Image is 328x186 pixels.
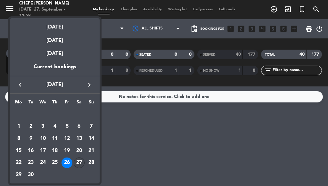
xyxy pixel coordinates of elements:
[26,81,84,89] span: [DATE]
[74,158,85,168] div: 27
[12,169,25,181] td: September 29, 2025
[73,157,85,169] td: September 27, 2025
[61,133,73,145] td: September 12, 2025
[49,121,61,133] td: September 4, 2025
[74,121,85,132] div: 6
[25,157,37,169] td: September 23, 2025
[13,158,24,168] div: 22
[61,121,72,132] div: 5
[49,133,61,145] td: September 11, 2025
[25,133,36,144] div: 9
[73,99,85,109] th: Saturday
[25,145,37,157] td: September 16, 2025
[25,99,37,109] th: Tuesday
[10,32,100,45] div: [DATE]
[61,121,73,133] td: September 5, 2025
[12,109,97,121] td: SEP
[74,145,85,156] div: 20
[37,157,49,169] td: September 24, 2025
[85,133,97,145] td: September 14, 2025
[12,99,25,109] th: Monday
[10,45,100,63] div: [DATE]
[37,99,49,109] th: Wednesday
[37,121,48,132] div: 3
[73,133,85,145] td: September 13, 2025
[61,157,73,169] td: September 26, 2025
[86,145,97,156] div: 21
[61,99,73,109] th: Friday
[49,99,61,109] th: Thursday
[12,121,25,133] td: September 1, 2025
[37,121,49,133] td: September 3, 2025
[61,158,72,168] div: 26
[25,121,37,133] td: September 2, 2025
[13,169,24,180] div: 29
[85,99,97,109] th: Sunday
[85,145,97,157] td: September 21, 2025
[61,133,72,144] div: 12
[25,145,36,156] div: 16
[61,145,72,156] div: 19
[13,133,24,144] div: 8
[49,157,61,169] td: September 25, 2025
[85,157,97,169] td: September 28, 2025
[25,121,36,132] div: 2
[14,81,26,89] button: keyboard_arrow_left
[84,81,95,89] button: keyboard_arrow_right
[12,145,25,157] td: September 15, 2025
[49,145,60,156] div: 18
[37,145,49,157] td: September 17, 2025
[61,145,73,157] td: September 19, 2025
[12,157,25,169] td: September 22, 2025
[49,158,60,168] div: 25
[25,169,37,181] td: September 30, 2025
[10,63,100,76] div: Current bookings
[37,133,49,145] td: September 10, 2025
[13,145,24,156] div: 15
[37,133,48,144] div: 10
[10,18,100,31] div: [DATE]
[86,121,97,132] div: 7
[74,133,85,144] div: 13
[37,145,48,156] div: 17
[85,121,97,133] td: September 7, 2025
[86,133,97,144] div: 14
[25,169,36,180] div: 30
[16,81,24,89] i: keyboard_arrow_left
[12,133,25,145] td: September 8, 2025
[37,158,48,168] div: 24
[49,145,61,157] td: September 18, 2025
[49,121,60,132] div: 4
[86,158,97,168] div: 28
[73,145,85,157] td: September 20, 2025
[49,133,60,144] div: 11
[25,133,37,145] td: September 9, 2025
[86,81,93,89] i: keyboard_arrow_right
[73,121,85,133] td: September 6, 2025
[13,121,24,132] div: 1
[25,158,36,168] div: 23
